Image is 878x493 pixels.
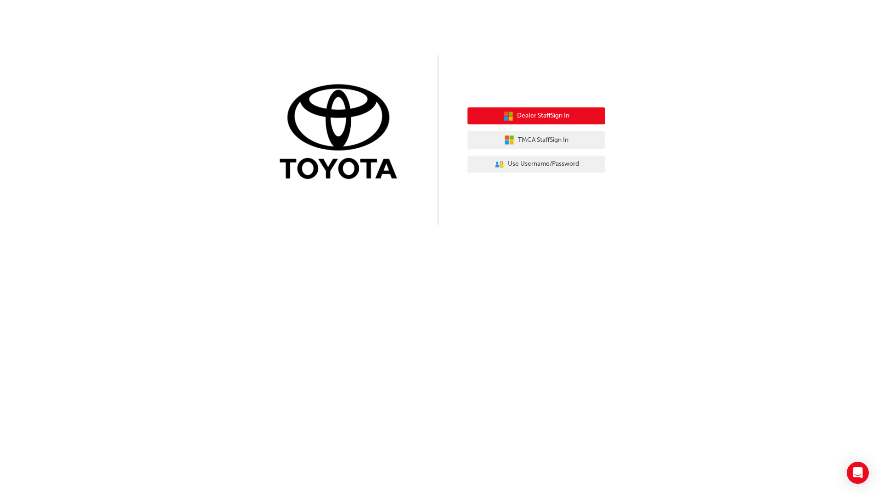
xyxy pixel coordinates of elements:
[273,82,411,184] img: Trak
[467,131,605,149] button: TMCA StaffSign In
[467,107,605,125] button: Dealer StaffSign In
[467,156,605,173] button: Use Username/Password
[508,159,579,169] span: Use Username/Password
[517,111,569,121] span: Dealer Staff Sign In
[847,462,869,484] div: Open Intercom Messenger
[518,135,568,146] span: TMCA Staff Sign In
